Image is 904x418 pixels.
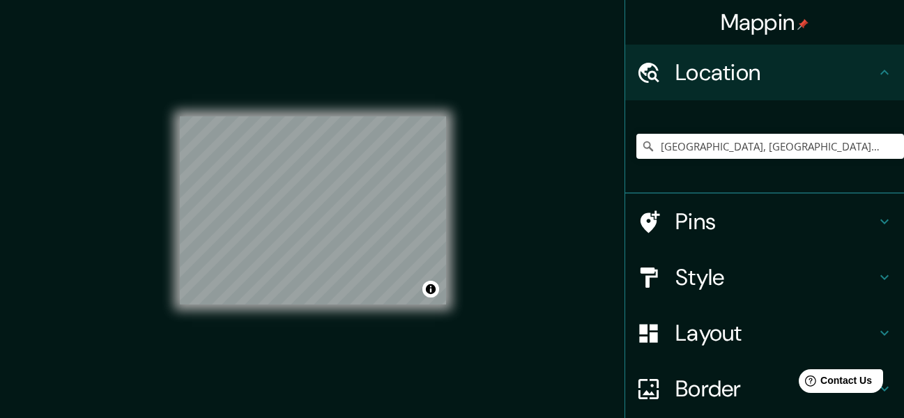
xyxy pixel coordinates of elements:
[636,134,904,159] input: Pick your city or area
[721,8,809,36] h4: Mappin
[780,364,889,403] iframe: Help widget launcher
[675,59,876,86] h4: Location
[625,249,904,305] div: Style
[675,208,876,235] h4: Pins
[422,281,439,297] button: Toggle attribution
[675,319,876,347] h4: Layout
[675,375,876,403] h4: Border
[180,116,446,304] canvas: Map
[625,45,904,100] div: Location
[625,361,904,417] div: Border
[797,19,809,30] img: pin-icon.png
[625,194,904,249] div: Pins
[625,305,904,361] div: Layout
[675,263,876,291] h4: Style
